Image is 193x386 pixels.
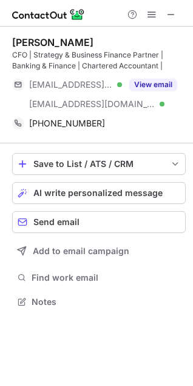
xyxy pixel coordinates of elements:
button: Notes [12,293,186,310]
div: Save to List / ATS / CRM [33,159,164,169]
button: Send email [12,211,186,233]
span: [EMAIL_ADDRESS][DOMAIN_NAME] [29,79,113,90]
button: Find work email [12,269,186,286]
span: [EMAIL_ADDRESS][DOMAIN_NAME] [29,99,155,110]
img: ContactOut v5.3.10 [12,7,85,22]
span: [PHONE_NUMBER] [29,118,105,129]
button: AI write personalized message [12,182,186,204]
div: [PERSON_NAME] [12,36,93,48]
span: Send email [33,217,80,227]
span: Notes [32,296,181,307]
button: save-profile-one-click [12,153,186,175]
div: CFO | Strategy & Business Finance Partner | Banking & Finance | Chartered Accountant | [12,50,186,71]
button: Add to email campaign [12,240,186,262]
button: Reveal Button [129,79,177,91]
span: Find work email [32,272,181,283]
span: Add to email campaign [33,246,129,256]
span: AI write personalized message [33,188,163,198]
